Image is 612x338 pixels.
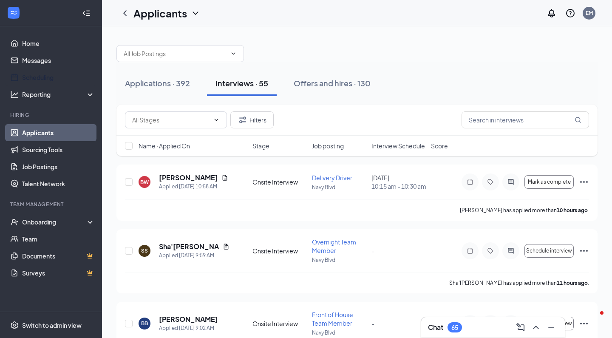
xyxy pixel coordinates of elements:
[294,78,371,88] div: Offers and hires · 130
[140,179,149,186] div: BW
[22,247,95,264] a: DocumentsCrown
[431,142,448,150] span: Score
[159,315,218,324] h5: [PERSON_NAME]
[524,175,574,189] button: Mark as complete
[485,179,496,185] svg: Tag
[557,207,588,213] b: 10 hours ago
[312,256,366,264] p: Navy Blvd
[190,8,201,18] svg: ChevronDown
[575,116,581,123] svg: MagnifyingGlass
[141,247,148,254] div: SS
[22,175,95,192] a: Talent Network
[125,78,190,88] div: Applications · 392
[133,6,187,20] h1: Applicants
[141,320,148,327] div: BB
[557,280,588,286] b: 11 hours ago
[579,177,589,187] svg: Ellipses
[120,8,130,18] svg: ChevronLeft
[230,111,274,128] button: Filter Filters
[371,247,374,255] span: -
[252,319,307,328] div: Onsite Interview
[526,248,572,254] span: Schedule interview
[22,218,88,226] div: Onboarding
[252,142,269,150] span: Stage
[22,90,95,99] div: Reporting
[223,243,229,250] svg: Document
[238,115,248,125] svg: Filter
[312,142,344,150] span: Job posting
[9,9,18,17] svg: WorkstreamLogo
[371,320,374,327] span: -
[159,173,218,182] h5: [PERSON_NAME]
[546,322,556,332] svg: Minimize
[565,8,575,18] svg: QuestionInfo
[10,321,19,329] svg: Settings
[371,182,426,190] span: 10:15 am - 10:30 am
[371,142,425,150] span: Interview Schedule
[22,52,95,69] a: Messages
[462,111,589,128] input: Search in interviews
[22,158,95,175] a: Job Postings
[531,322,541,332] svg: ChevronUp
[215,78,268,88] div: Interviews · 55
[10,90,19,99] svg: Analysis
[22,35,95,52] a: Home
[465,247,475,254] svg: Note
[230,50,237,57] svg: ChevronDown
[312,174,352,182] span: Delivery Driver
[312,329,366,336] p: Navy Blvd
[516,322,526,332] svg: ComposeMessage
[506,247,516,254] svg: ActiveChat
[544,321,558,334] button: Minimize
[22,230,95,247] a: Team
[10,111,93,119] div: Hiring
[583,309,603,329] iframe: Intercom live chat
[252,178,307,186] div: Onsite Interview
[22,264,95,281] a: SurveysCrown
[451,324,458,331] div: 65
[22,69,95,86] a: Scheduling
[22,141,95,158] a: Sourcing Tools
[528,179,571,185] span: Mark as complete
[371,173,426,190] div: [DATE]
[460,207,589,214] p: [PERSON_NAME] has applied more than .
[22,124,95,141] a: Applicants
[124,49,227,58] input: All Job Postings
[579,246,589,256] svg: Ellipses
[10,201,93,208] div: Team Management
[312,238,356,254] span: Overnight Team Member
[524,244,574,258] button: Schedule interview
[139,142,190,150] span: Name · Applied On
[312,184,366,191] p: Navy Blvd
[506,179,516,185] svg: ActiveChat
[82,9,91,17] svg: Collapse
[159,324,218,332] div: Applied [DATE] 9:02 AM
[312,311,353,327] span: Front of House Team Member
[485,247,496,254] svg: Tag
[159,251,229,260] div: Applied [DATE] 9:59 AM
[514,321,527,334] button: ComposeMessage
[465,179,475,185] svg: Note
[547,8,557,18] svg: Notifications
[159,182,228,191] div: Applied [DATE] 10:58 AM
[22,321,82,329] div: Switch to admin view
[449,279,589,287] p: Sha'[PERSON_NAME] has applied more than .
[579,318,589,329] svg: Ellipses
[132,115,210,125] input: All Stages
[586,9,593,17] div: EM
[221,174,228,181] svg: Document
[159,242,219,251] h5: Sha'[PERSON_NAME]
[252,247,307,255] div: Onsite Interview
[213,116,220,123] svg: ChevronDown
[10,218,19,226] svg: UserCheck
[428,323,443,332] h3: Chat
[529,321,543,334] button: ChevronUp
